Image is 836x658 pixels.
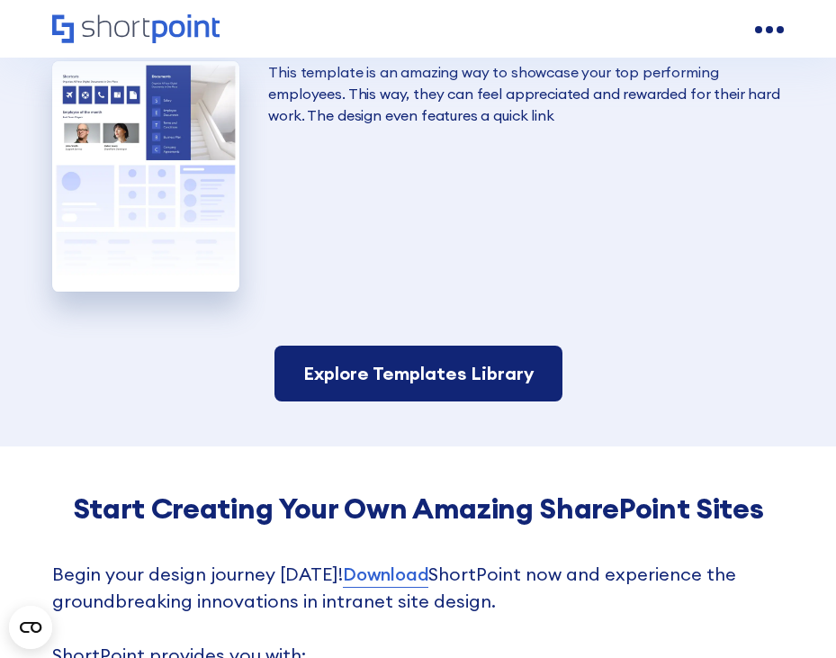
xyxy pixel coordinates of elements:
[52,14,220,45] a: Home
[274,346,562,401] a: Explore Templates Library
[746,572,836,658] div: Chat-Widget
[52,491,784,525] h4: Start Creating Your Own Amazing SharePoint Sites
[343,561,428,588] a: Download
[746,572,836,658] iframe: Chat Widget
[9,606,52,649] button: Open CMP widget
[755,15,784,44] a: open menu
[268,61,784,292] p: This template is an amazing way to showcase your top performing employees. This way, they can fee...
[52,61,239,292] img: HR SharePoint site example for documents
